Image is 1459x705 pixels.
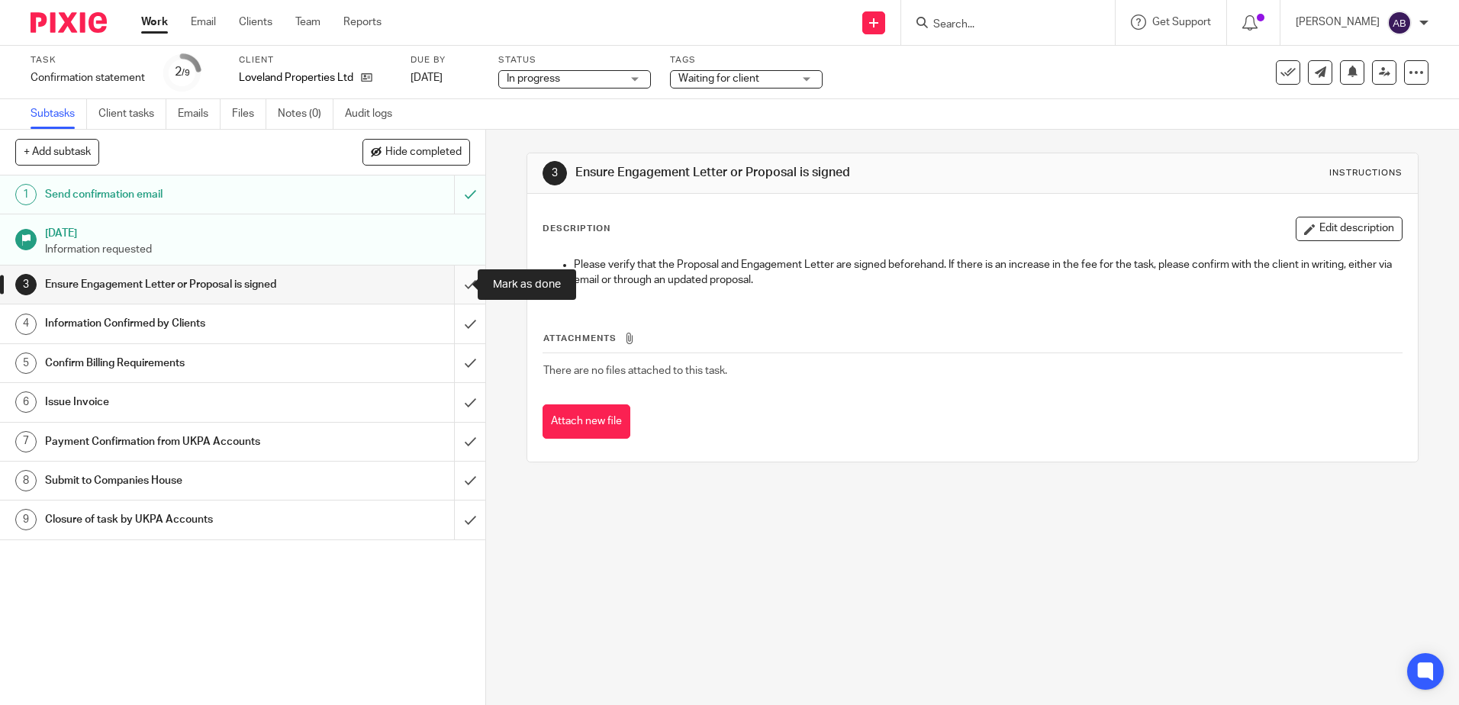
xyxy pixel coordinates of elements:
[543,223,610,235] p: Description
[507,73,560,84] span: In progress
[45,183,308,206] h1: Send confirmation email
[543,161,567,185] div: 3
[239,70,353,85] p: Loveland Properties Ltd
[15,431,37,452] div: 7
[932,18,1069,32] input: Search
[345,99,404,129] a: Audit logs
[31,99,87,129] a: Subtasks
[45,312,308,335] h1: Information Confirmed by Clients
[1387,11,1412,35] img: svg%3E
[141,14,168,30] a: Work
[15,391,37,413] div: 6
[574,257,1401,288] p: Please verify that the Proposal and Engagement Letter are signed beforehand. If there is an incre...
[232,99,266,129] a: Files
[45,352,308,375] h1: Confirm Billing Requirements
[239,14,272,30] a: Clients
[45,222,471,241] h1: [DATE]
[15,352,37,374] div: 5
[178,99,221,129] a: Emails
[175,63,190,81] div: 2
[45,508,308,531] h1: Closure of task by UKPA Accounts
[543,404,630,439] button: Attach new file
[15,139,99,165] button: + Add subtask
[411,72,443,83] span: [DATE]
[278,99,333,129] a: Notes (0)
[182,69,190,77] small: /9
[411,54,479,66] label: Due by
[15,274,37,295] div: 3
[385,146,462,159] span: Hide completed
[362,139,470,165] button: Hide completed
[98,99,166,129] a: Client tasks
[498,54,651,66] label: Status
[678,73,759,84] span: Waiting for client
[45,430,308,453] h1: Payment Confirmation from UKPA Accounts
[295,14,320,30] a: Team
[543,365,727,376] span: There are no files attached to this task.
[670,54,823,66] label: Tags
[45,391,308,414] h1: Issue Invoice
[1296,14,1380,30] p: [PERSON_NAME]
[343,14,382,30] a: Reports
[191,14,216,30] a: Email
[543,334,617,343] span: Attachments
[15,184,37,205] div: 1
[31,12,107,33] img: Pixie
[45,469,308,492] h1: Submit to Companies House
[31,70,145,85] div: Confirmation statement
[1296,217,1403,241] button: Edit description
[15,509,37,530] div: 9
[1329,167,1403,179] div: Instructions
[239,54,391,66] label: Client
[1152,17,1211,27] span: Get Support
[575,165,1005,181] h1: Ensure Engagement Letter or Proposal is signed
[31,54,145,66] label: Task
[45,242,471,257] p: Information requested
[15,470,37,491] div: 8
[45,273,308,296] h1: Ensure Engagement Letter or Proposal is signed
[15,314,37,335] div: 4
